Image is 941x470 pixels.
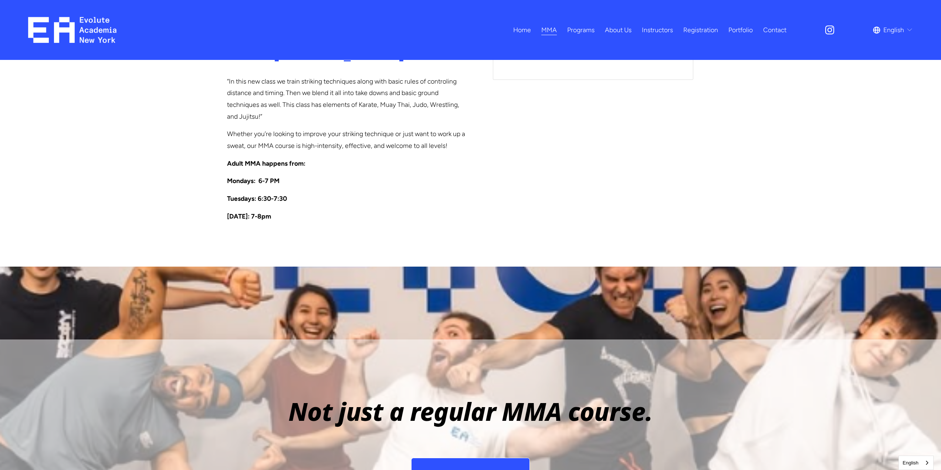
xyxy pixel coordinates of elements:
span: MMA [541,24,557,36]
a: English [899,456,933,470]
a: Contact [763,23,786,36]
strong: Tuesdays: 6:30-7:30 [227,195,287,202]
aside: Language selected: English [898,456,934,470]
a: folder dropdown [567,23,595,36]
strong: Mondays: 6-7 PM [227,177,280,185]
a: Instructors [642,23,673,36]
a: Registration [683,23,718,36]
a: Home [513,23,531,36]
span: English [883,24,904,36]
em: Not just a regular MMA course. [288,394,653,428]
strong: Adult MMA happens from: [227,159,305,167]
p: “In this new class we train striking techniques along with basic rules of controling distance and... [227,75,468,122]
a: Instagram [824,24,835,35]
p: Whether you’re looking to improve your striking technique or just want to work up a sweat, our MM... [227,128,468,151]
a: folder dropdown [541,23,557,36]
img: EA [28,17,116,43]
a: About Us [605,23,632,36]
div: language picker [873,23,913,36]
a: Portfolio [728,23,753,36]
span: Programs [567,24,595,36]
strong: [DATE]: 7-8pm [227,212,271,220]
